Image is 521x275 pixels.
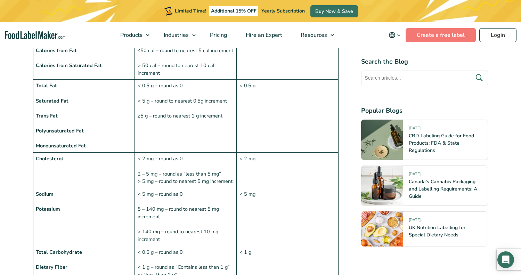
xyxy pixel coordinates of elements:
h4: Popular Blogs [361,106,488,115]
td: < 5 mg – round as 0 5 – 140 mg – round to nearest 5 mg increment > 140 mg – round to nearest 10 m... [135,188,237,246]
td: < 0.5 g – round as 0 < 5 g – round to nearest 0.5g increment ≥5 g – round to nearest 1 g increment [135,80,237,153]
span: Resources [299,31,328,39]
span: Additional 15% OFF [209,6,258,16]
a: Resources [292,22,337,48]
strong: Trans Fat [36,112,58,119]
span: Hire an Expert [244,31,283,39]
span: [DATE] [409,126,421,134]
strong: Sodium [36,191,54,197]
a: Buy Now & Save [310,5,358,17]
span: Industries [162,31,189,39]
td: < 2 mg – round as 0 2 – 5 mg – round as “less than 5 mg” > 5 mg – round to nearest 5 mg increment [135,153,237,188]
h4: Search the Blog [361,57,488,66]
strong: Saturated Fat [36,97,68,104]
strong: Calories from Fat [36,47,77,54]
strong: Total Carbohydrate [36,249,82,256]
div: Open Intercom Messenger [497,251,514,268]
strong: Polyunsaturated Fat [36,127,84,134]
a: Hire an Expert [237,22,290,48]
input: Search articles... [361,71,488,85]
td: < 5 cal – round as 0 ≤50 cal – round to nearest 5 cal increment > 50 cal – round to nearest 10 ca... [135,29,237,80]
span: [DATE] [409,171,421,179]
span: Pricing [208,31,228,39]
span: Products [118,31,143,39]
td: < 5 mg [237,188,339,246]
span: [DATE] [409,217,421,225]
strong: Monounsaturated Fat [36,142,86,149]
strong: Potassium [36,205,60,212]
strong: Dietary Fiber [36,264,67,270]
td: < 5 cal [237,29,339,80]
span: Yearly Subscription [261,8,305,14]
a: UK Nutrition Labelling for Special Dietary Needs [409,224,465,238]
span: Limited Time! [175,8,206,14]
strong: Cholesterol [36,155,63,162]
strong: Total Fat [36,82,57,89]
a: Products [111,22,153,48]
a: Create a free label [406,28,476,42]
a: Pricing [201,22,235,48]
a: Canada’s Cannabis Packaging and Labelling Requirements: A Guide [409,178,477,200]
a: Industries [155,22,199,48]
td: < 0.5 g [237,80,339,153]
td: < 2 mg [237,153,339,188]
a: CBD Labeling Guide for Food Products: FDA & State Regulations [409,132,474,154]
strong: Calories from Saturated Fat [36,62,102,69]
a: Login [479,28,516,42]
